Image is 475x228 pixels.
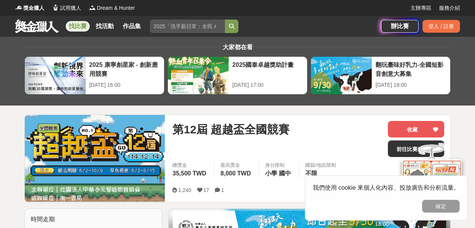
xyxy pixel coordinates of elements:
[305,170,317,177] span: 不限
[220,170,251,177] span: 8,000 TWD
[150,20,225,33] input: 2025「洗手新日常：全民 ALL IN」洗手歌全台徵選
[221,44,255,50] span: 大家都在看
[60,4,81,12] span: 試用獵人
[172,170,206,177] span: 35,500 TWD
[89,4,135,12] a: LogoDream & Hunter
[232,60,303,77] div: 2025國泰卓越獎助計畫
[89,4,96,11] img: Logo
[402,159,462,209] img: d2146d9a-e6f6-4337-9592-8cefde37ba6b.png
[388,140,444,157] a: 前往比賽網站
[93,21,117,32] a: 找活動
[204,187,210,193] span: 17
[23,4,44,12] span: 獎金獵人
[375,60,446,77] div: 翻玩臺味好乳力-全國短影音創意大募集
[120,21,144,32] a: 作品集
[167,56,308,95] a: 2025國泰卓越獎助計畫[DATE] 17:00
[15,4,23,11] img: Logo
[381,20,419,33] a: 辦比賽
[52,4,81,12] a: Logo試用獵人
[24,56,164,95] a: 2025 康寧創星家 - 創新應用競賽[DATE] 16:00
[305,162,336,169] div: 國籍/地區限制
[279,170,291,177] span: 國中
[89,81,160,89] div: [DATE] 16:00
[15,4,44,12] a: Logo獎金獵人
[25,115,165,202] img: Cover Image
[422,200,460,213] button: 確定
[422,20,460,33] div: 登入 / 註冊
[439,4,460,12] a: 服務介紹
[375,81,446,89] div: [DATE] 18:00
[89,60,160,77] div: 2025 康寧創星家 - 創新應用競賽
[388,121,444,137] button: 收藏
[311,56,451,95] a: 翻玩臺味好乳力-全國短影音創意大募集[DATE] 18:00
[220,162,253,169] span: 最高獎金
[97,4,135,12] span: Dream & Hunter
[178,187,191,193] span: 1,240
[66,21,90,32] a: 找比賽
[232,81,303,89] div: [DATE] 17:00
[265,170,277,177] span: 小學
[172,162,208,169] span: 總獎金
[410,4,431,12] a: 主辦專區
[313,184,460,191] span: 我們使用 cookie 來個人化內容、投放廣告和分析流量。
[221,187,224,193] span: 1
[172,121,290,138] span: 第12屆 超越盃全國競賽
[265,162,293,169] div: 身分限制
[52,4,59,11] img: Logo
